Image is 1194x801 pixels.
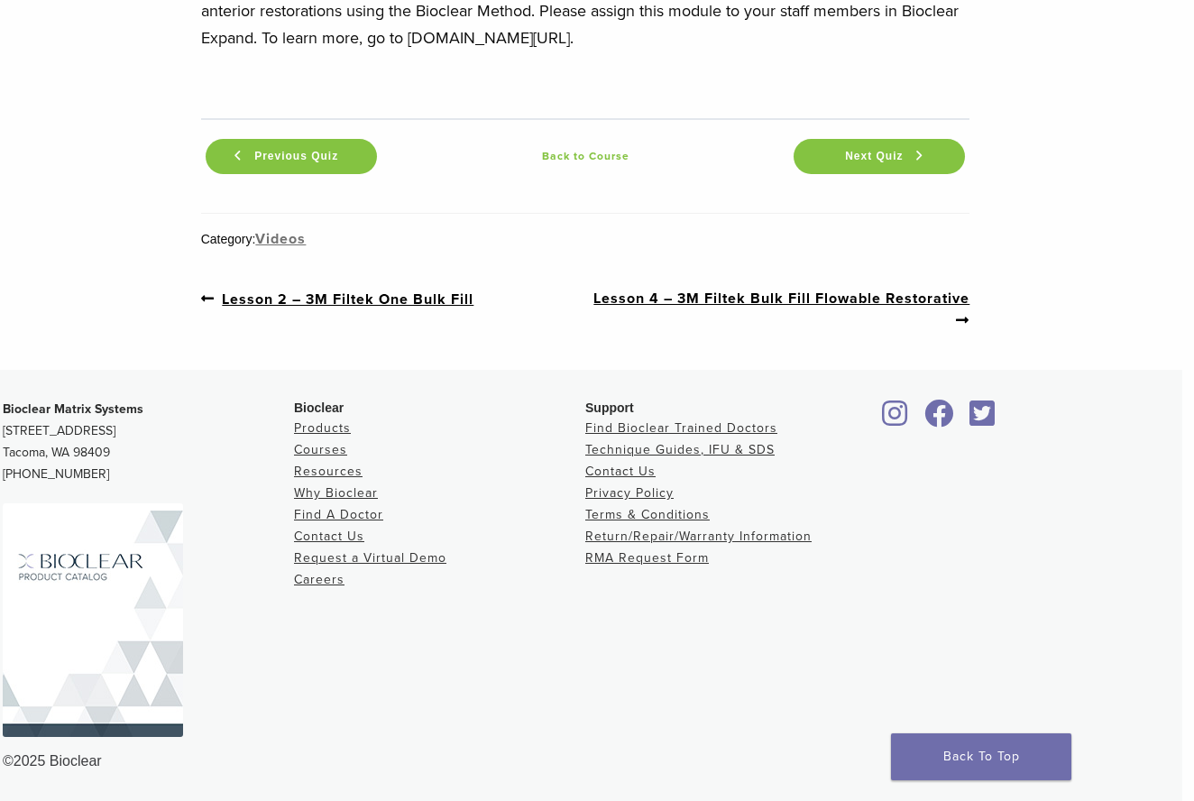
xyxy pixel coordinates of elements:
span: Bioclear [294,400,344,415]
span: Support [585,400,634,415]
a: Bioclear [963,410,1001,428]
a: Contact Us [294,529,364,544]
a: Resources [294,464,363,479]
a: Return/Repair/Warranty Information [585,529,812,544]
a: Find Bioclear Trained Doctors [585,420,777,436]
nav: Post Navigation [201,250,970,370]
a: Careers [294,572,344,587]
a: Lesson 4 – 3M Filtek Bulk Fill Flowable Restorative [585,288,969,332]
a: Request a Virtual Demo [294,550,446,566]
p: [STREET_ADDRESS] Tacoma, WA 98409 [PHONE_NUMBER] [3,399,294,485]
a: Next Quiz [794,139,965,174]
a: Find A Doctor [294,507,383,522]
a: Back to Course [381,145,790,167]
div: Category: [201,228,970,250]
a: Why Bioclear [294,485,378,501]
a: Courses [294,442,347,457]
a: Videos [255,230,306,248]
a: Bioclear [877,410,914,428]
span: Previous Quiz [243,150,349,163]
a: Back To Top [891,733,1071,780]
a: Terms & Conditions [585,507,710,522]
a: Products [294,420,351,436]
a: Privacy Policy [585,485,674,501]
a: RMA Request Form [585,550,709,566]
a: Technique Guides, IFU & SDS [585,442,775,457]
a: Contact Us [585,464,656,479]
img: Bioclear [3,503,183,737]
a: Lesson 2 – 3M Filtek One Bulk Fill [201,288,474,310]
span: Next Quiz [834,150,914,163]
strong: Bioclear Matrix Systems [3,401,143,417]
div: ©2025 Bioclear [3,750,1168,772]
a: Previous Quiz [206,139,377,174]
a: Bioclear [918,410,960,428]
